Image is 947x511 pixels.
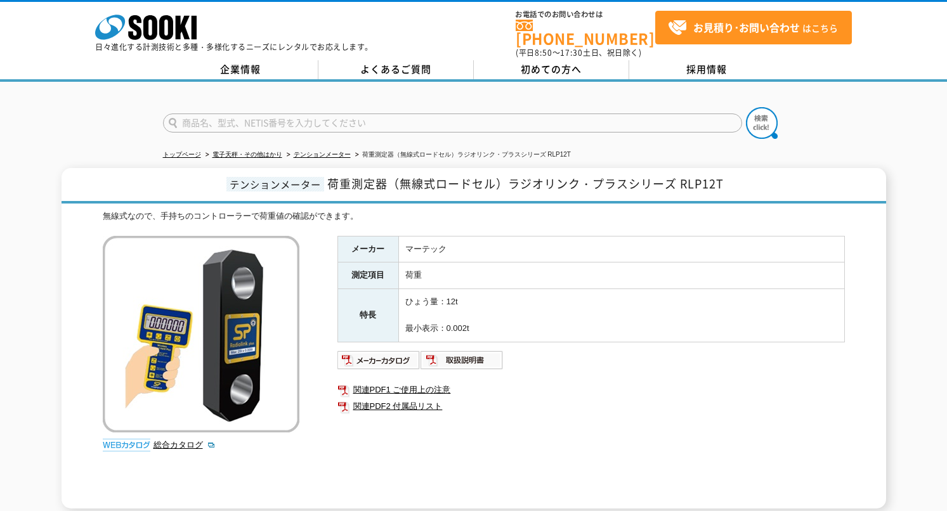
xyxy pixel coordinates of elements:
[212,151,282,158] a: 電子天秤・その他はかり
[337,398,845,415] a: 関連PDF2 付属品リスト
[398,262,844,289] td: 荷重
[337,262,398,289] th: 測定項目
[421,358,504,368] a: 取扱説明書
[337,350,421,370] img: メーカーカタログ
[318,60,474,79] a: よくあるご質問
[535,47,552,58] span: 8:50
[516,47,641,58] span: (平日 ～ 土日、祝日除く)
[474,60,629,79] a: 初めての方へ
[337,236,398,262] th: メーカー
[95,43,373,51] p: 日々進化する計測技術と多種・多様化するニーズにレンタルでお応えします。
[226,177,324,191] span: テンションメーター
[746,107,778,139] img: btn_search.png
[516,20,655,46] a: [PHONE_NUMBER]
[421,350,504,370] img: 取扱説明書
[163,60,318,79] a: 企業情報
[655,11,852,44] a: お見積り･お問い合わせはこちら
[516,11,655,18] span: お電話でのお問い合わせは
[163,151,201,158] a: トップページ
[337,382,845,398] a: 関連PDF1 ご使用上の注意
[398,289,844,342] td: ひょう量：12t 最小表示：0.002t
[337,289,398,342] th: 特長
[560,47,583,58] span: 17:30
[294,151,351,158] a: テンションメーター
[521,62,582,76] span: 初めての方へ
[668,18,838,37] span: はこちら
[629,60,785,79] a: 採用情報
[353,148,571,162] li: 荷重測定器（無線式ロードセル）ラジオリンク・プラスシリーズ RLP12T
[103,439,150,451] img: webカタログ
[163,113,742,133] input: 商品名、型式、NETIS番号を入力してください
[327,175,724,192] span: 荷重測定器（無線式ロードセル）ラジオリンク・プラスシリーズ RLP12T
[103,236,299,432] img: 荷重測定器（無線式ロードセル）ラジオリンク・プラスシリーズ RLP12T
[153,440,216,450] a: 総合カタログ
[693,20,800,35] strong: お見積り･お問い合わせ
[337,358,421,368] a: メーカーカタログ
[103,210,845,223] div: 無線式なので、手持ちのコントローラーで荷重値の確認ができます。
[398,236,844,262] td: マーテック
